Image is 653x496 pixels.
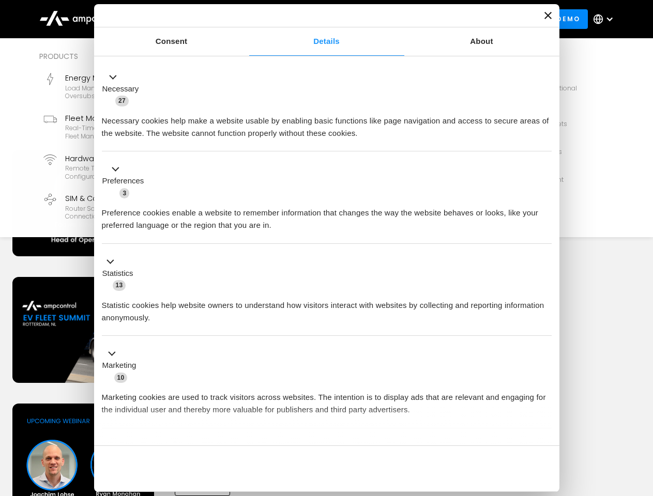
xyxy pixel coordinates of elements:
a: Consent [94,27,249,56]
label: Necessary [102,83,139,95]
button: Unclassified (2) [102,440,187,453]
div: Router Solutions, SIM Cards, Secure Data Connection [65,205,201,221]
div: Necessary cookies help make a website usable by enabling basic functions like page navigation and... [102,107,552,139]
label: Marketing [102,360,136,371]
a: Fleet ManagementReal-time GPS, SoC, efficiency monitoring, fleet management [39,109,205,145]
span: 2 [171,441,180,452]
div: Marketing cookies are used to track visitors across websites. The intention is to display ads tha... [102,383,552,416]
span: 10 [114,373,128,383]
button: Necessary (27) [102,71,145,107]
div: Fleet Management [65,113,201,124]
div: Real-time GPS, SoC, efficiency monitoring, fleet management [65,124,201,140]
div: SIM & Connectivity [65,193,201,204]
a: About [404,27,559,56]
a: SIM & ConnectivityRouter Solutions, SIM Cards, Secure Data Connection [39,189,205,225]
div: Products [39,51,374,62]
div: Statistic cookies help website owners to understand how visitors interact with websites by collec... [102,291,552,324]
span: 13 [113,280,126,290]
a: Hardware DiagnosticsRemote troubleshooting, charger logs, configurations, diagnostic files [39,149,205,185]
div: Hardware Diagnostics [65,153,201,164]
a: Details [249,27,404,56]
label: Preferences [102,175,144,187]
div: Preference cookies enable a website to remember information that changes the way the website beha... [102,199,552,231]
span: 27 [115,96,129,106]
button: Preferences (3) [102,163,150,199]
div: Load management, cost optimization, oversubscription [65,84,201,100]
button: Statistics (13) [102,255,140,291]
button: Close banner [544,12,552,19]
span: 3 [119,188,129,198]
div: Energy Management [65,72,201,84]
div: Remote troubleshooting, charger logs, configurations, diagnostic files [65,164,201,180]
a: Energy ManagementLoad management, cost optimization, oversubscription [39,68,205,104]
button: Marketing (10) [102,348,143,384]
label: Statistics [102,268,133,280]
button: Okay [403,454,551,484]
